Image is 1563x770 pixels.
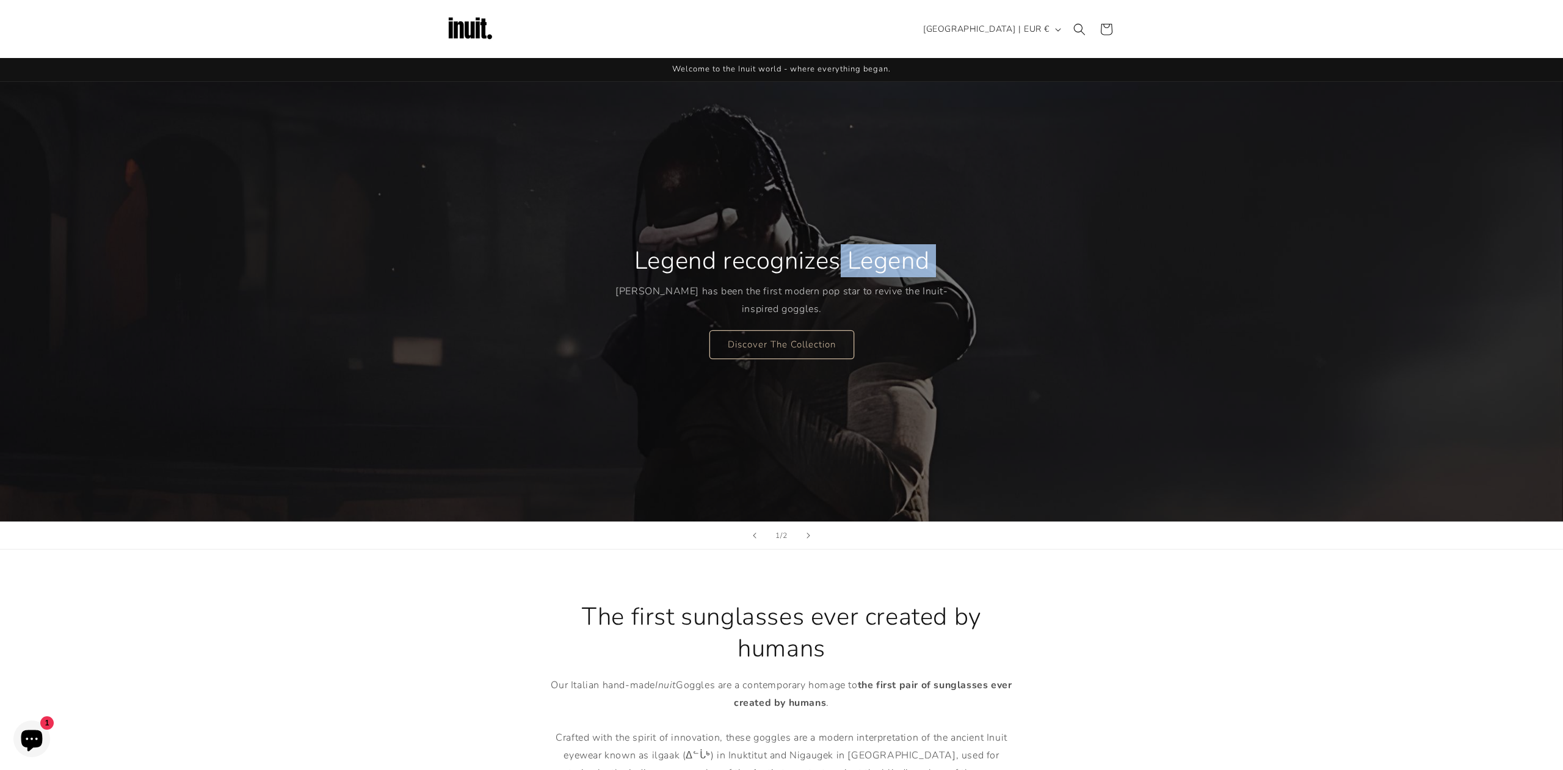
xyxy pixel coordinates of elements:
button: Next slide [795,522,822,549]
span: Welcome to the Inuit world - where everything began. [672,64,891,74]
img: Inuit Logo [446,5,495,54]
strong: ever created by humans [734,678,1012,710]
span: / [780,529,783,542]
h2: Legend recognizes Legend [634,245,929,277]
summary: Search [1066,16,1093,43]
a: Discover The Collection [709,330,854,358]
em: Inuit [655,678,676,692]
span: [GEOGRAPHIC_DATA] | EUR € [923,23,1050,35]
h2: The first sunglasses ever created by humans [543,601,1020,664]
span: 2 [783,529,788,542]
button: [GEOGRAPHIC_DATA] | EUR € [916,18,1066,41]
p: [PERSON_NAME] has been the first modern pop star to revive the Inuit-inspired goggles. [615,283,948,318]
div: Announcement [446,58,1117,81]
strong: the first pair of sunglasses [858,678,988,692]
span: 1 [775,529,780,542]
inbox-online-store-chat: Shopify online store chat [10,721,54,760]
button: Previous slide [741,522,768,549]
